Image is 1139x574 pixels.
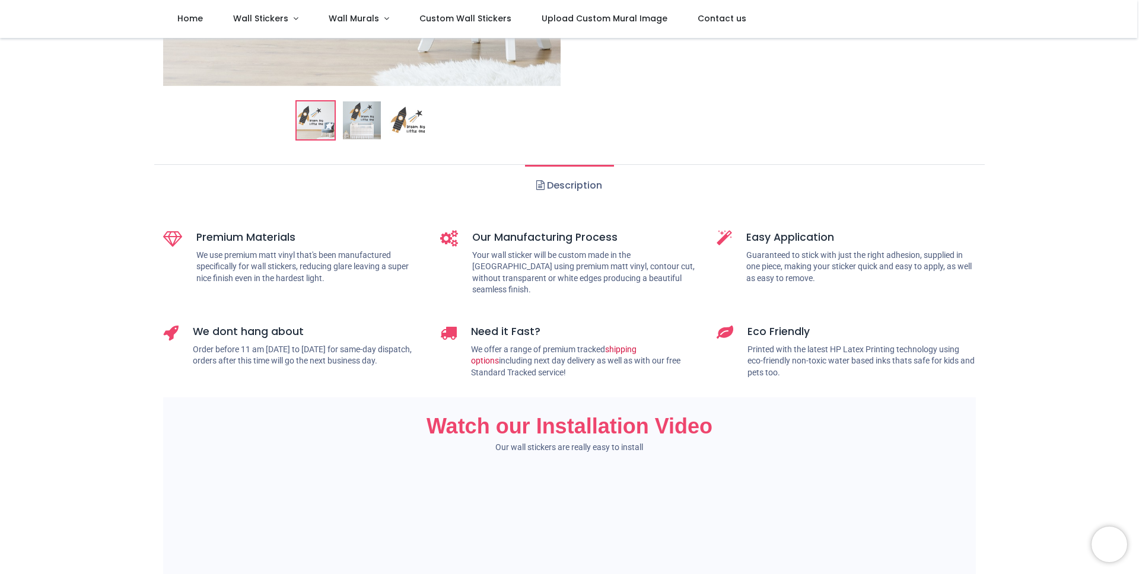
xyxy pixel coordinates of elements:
[193,344,422,367] p: Order before 11 am [DATE] to [DATE] for same-day dispatch, orders after this time will go the nex...
[389,101,427,139] img: WS-57920-03
[472,230,699,245] h5: Our Manufacturing Process
[343,101,381,139] img: WS-57920-02
[177,12,203,24] span: Home
[233,12,288,24] span: Wall Stickers
[297,101,335,139] img: Dream Big Little One Space Rocket Nursery Wall Sticker
[472,250,699,296] p: Your wall sticker will be custom made in the [GEOGRAPHIC_DATA] using premium matt vinyl, contour ...
[419,12,511,24] span: Custom Wall Stickers
[193,324,422,339] h5: We dont hang about
[746,250,976,285] p: Guaranteed to stick with just the right adhesion, supplied in one piece, making your sticker quic...
[471,324,699,339] h5: Need it Fast?
[1092,527,1127,562] iframe: Brevo live chat
[746,230,976,245] h5: Easy Application
[698,12,746,24] span: Contact us
[196,230,422,245] h5: Premium Materials
[163,442,976,454] p: Our wall stickers are really easy to install
[329,12,379,24] span: Wall Murals
[747,344,976,379] p: Printed with the latest HP Latex Printing technology using eco-friendly non-toxic water based ink...
[747,324,976,339] h5: Eco Friendly
[471,344,699,379] p: We offer a range of premium tracked including next day delivery as well as with our free Standard...
[196,250,422,285] p: We use premium matt vinyl that's been manufactured specifically for wall stickers, reducing glare...
[542,12,667,24] span: Upload Custom Mural Image
[427,414,712,438] span: Watch our Installation Video
[525,165,613,206] a: Description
